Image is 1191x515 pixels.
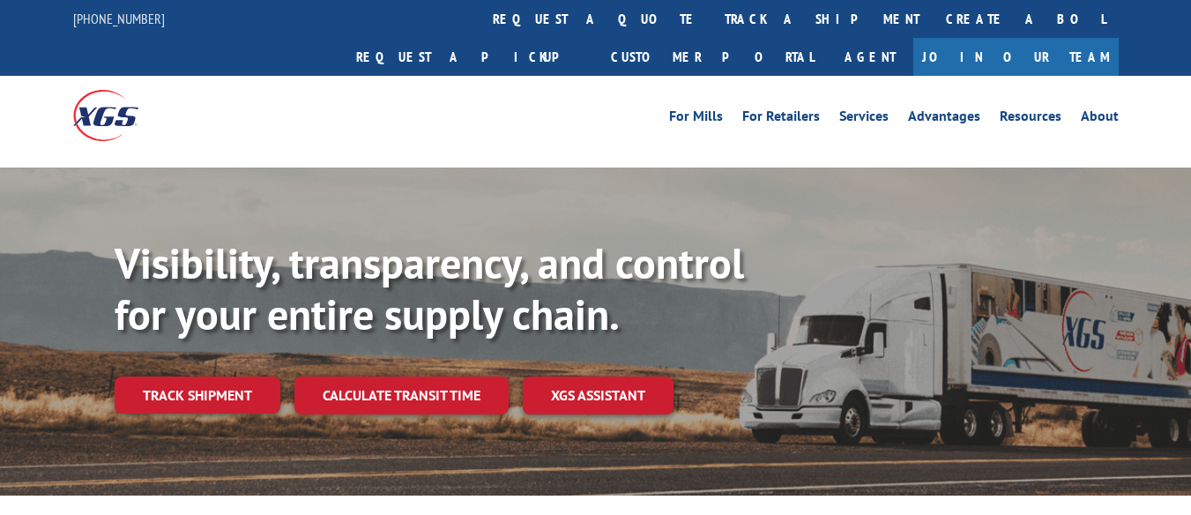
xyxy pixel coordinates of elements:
a: Agent [827,38,913,76]
a: [PHONE_NUMBER] [73,10,165,27]
a: Advantages [908,109,980,129]
a: Request a pickup [343,38,598,76]
a: XGS ASSISTANT [523,377,674,414]
a: Track shipment [115,377,280,414]
a: Services [839,109,889,129]
a: Customer Portal [598,38,827,76]
a: Join Our Team [913,38,1119,76]
a: About [1081,109,1119,129]
a: For Retailers [742,109,820,129]
b: Visibility, transparency, and control for your entire supply chain. [115,235,744,341]
a: For Mills [669,109,723,129]
a: Calculate transit time [294,377,509,414]
a: Resources [1000,109,1061,129]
